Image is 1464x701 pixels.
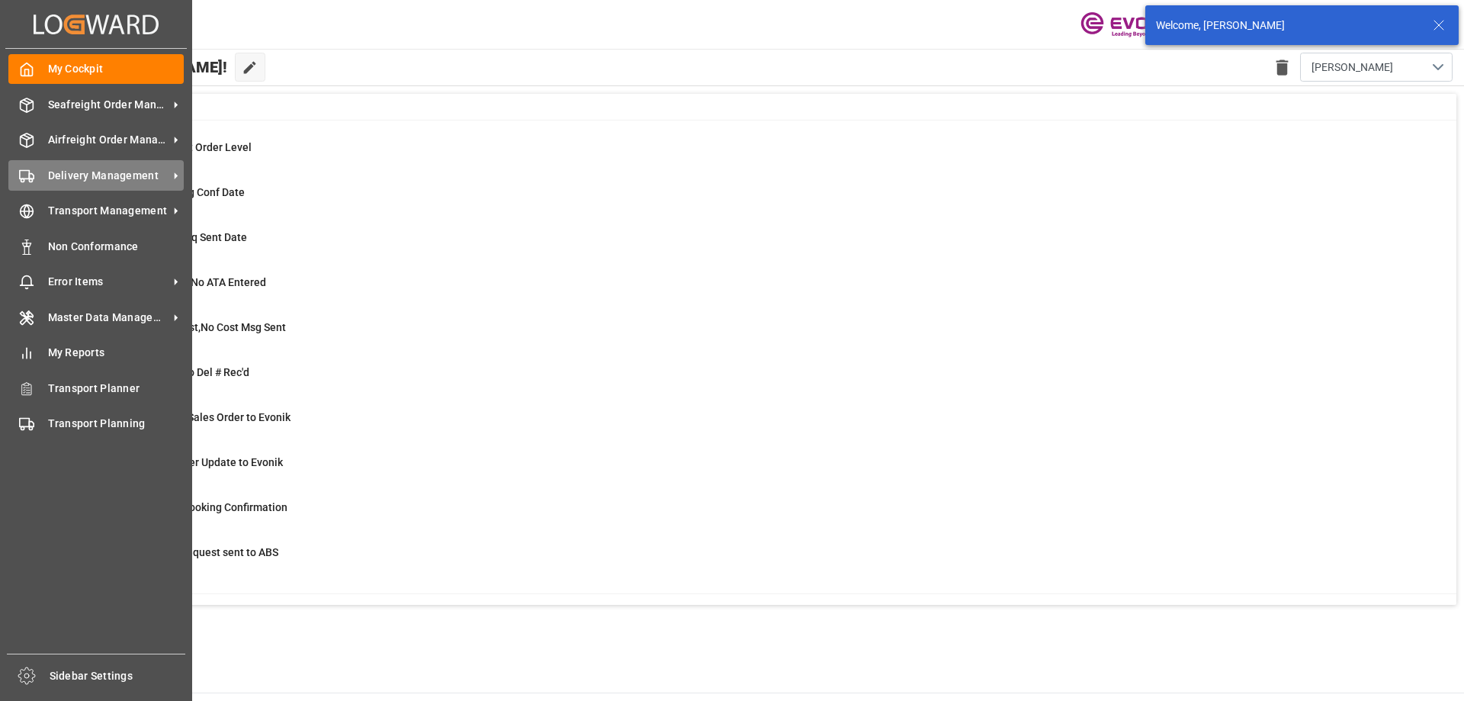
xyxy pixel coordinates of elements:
a: 34ETD>3 Days Past,No Cost Msg SentShipment [79,320,1437,352]
a: 35ABS: Missing Booking ConfirmationShipment [79,500,1437,532]
a: My Cockpit [8,54,184,84]
a: 0Error Sales Order Update to EvonikShipment [79,455,1437,487]
span: Seafreight Order Management [48,97,169,113]
span: My Reports [48,345,185,361]
a: My Reports [8,338,184,368]
a: 0Main-Leg Shipment # Error [79,590,1437,622]
a: 0Error on Initial Sales Order to EvonikShipment [79,410,1437,442]
span: Transport Planner [48,381,185,397]
span: Delivery Management [48,168,169,184]
span: Sidebar Settings [50,668,186,684]
span: Error Sales Order Update to Evonik [117,456,283,468]
img: Evonik-brand-mark-Deep-Purple-RGB.jpeg_1700498283.jpeg [1080,11,1180,38]
span: My Cockpit [48,61,185,77]
span: Master Data Management [48,310,169,326]
a: 3ETA > 10 Days , No ATA EnteredShipment [79,275,1437,307]
span: ETD>3 Days Past,No Cost Msg Sent [117,321,286,333]
span: Transport Management [48,203,169,219]
span: [PERSON_NAME] [1311,59,1393,76]
a: Transport Planning [8,409,184,439]
span: Transport Planning [48,416,185,432]
a: 1Pending Bkg Request sent to ABSShipment [79,545,1437,577]
span: Error on Initial Sales Order to Evonik [117,411,291,423]
span: ABS: Missing Booking Confirmation [117,501,287,513]
a: 5ETD < 3 Days,No Del # Rec'dShipment [79,365,1437,397]
a: Non Conformance [8,231,184,261]
span: Airfreight Order Management [48,132,169,148]
a: 16ABS: No Init Bkg Conf DateShipment [79,185,1437,217]
a: 0MOT Missing at Order LevelSales Order-IVPO [79,140,1437,172]
a: 4ABS: No Bkg Req Sent DateShipment [79,230,1437,262]
span: Hello [PERSON_NAME]! [63,53,227,82]
span: Non Conformance [48,239,185,255]
span: Pending Bkg Request sent to ABS [117,546,278,558]
button: open menu [1300,53,1453,82]
a: Transport Planner [8,373,184,403]
span: Error Items [48,274,169,290]
div: Welcome, [PERSON_NAME] [1156,18,1418,34]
